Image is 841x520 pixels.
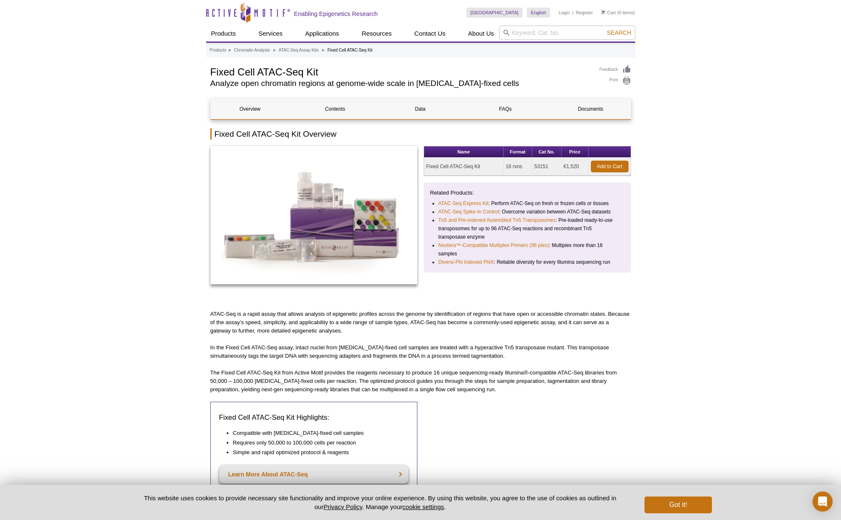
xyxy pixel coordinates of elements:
li: : Multiplex more than 16 samples [438,241,617,258]
a: ATAC-Seq Express Kit [438,199,489,208]
a: Learn More About ATAC-Seq [219,465,409,484]
p: Related Products: [430,189,625,197]
td: 53151 [532,158,562,176]
th: Name [424,146,504,158]
h1: Fixed Cell ATAC-Seq Kit [210,65,591,78]
a: ATAC-Seq Assay Kits [279,47,318,54]
li: Fixed Cell ATAC-Seq Kit [327,48,372,52]
a: Products [206,26,241,42]
a: Print [600,76,631,86]
a: Login [559,10,570,16]
p: The Fixed Cell ATAC-Seq Kit from Active Motif provides the reagents necessary to produce 16 uniqu... [210,369,631,394]
a: Feedback [600,65,631,74]
a: About Us [463,26,499,42]
button: Got it! [644,497,712,513]
button: cookie settings [402,503,444,510]
button: Search [604,29,634,36]
p: In the Fixed Cell ATAC-Seq assay, intact nuclei from [MEDICAL_DATA]-fixed cell samples are treate... [210,343,631,360]
li: : Pre-loaded ready-to-use transposomes for up to 96 ATAC-Seq reactions and recombinant Tn5 transp... [438,216,617,241]
li: : Perform ATAC-Seq on fresh or frozen cells or tissues [438,199,617,208]
img: CUT&Tag-IT Assay Kit - Tissue [210,146,418,284]
a: Products [210,47,226,54]
h2: Enabling Epigenetics Research [294,10,378,18]
a: Cart [601,10,616,16]
a: Chromatin Analysis [234,47,270,54]
td: €1,520 [562,158,589,176]
li: Simple and rapid optimized protocol & reagents [233,448,401,457]
img: Your Cart [601,10,605,14]
a: Contents [296,99,375,119]
td: Fixed Cell ATAC-Seq Kit [424,158,504,176]
th: Format [504,146,532,158]
td: 16 rxns [504,158,532,176]
h2: Fixed Cell ATAC-Seq Kit Overview [210,128,631,140]
a: Tn5 and Pre-indexed Assembled Tn5 Transposomes [438,216,556,224]
p: This website uses cookies to provide necessary site functionality and improve your online experie... [129,494,631,511]
a: FAQs [466,99,545,119]
a: English [527,8,550,18]
li: : Reliable diversity for every Illumina sequencing run [438,258,617,266]
a: Services [254,26,288,42]
div: Open Intercom Messenger [813,491,833,512]
p: ATAC-Seq is a rapid assay that allows analysis of epigenetic profiles across the genome by identi... [210,310,631,335]
input: Keyword, Cat. No. [499,26,635,40]
li: : Overcome variation between ATAC-Seq datasets [438,208,617,216]
h3: Fixed Cell ATAC-Seq Kit Highlights: [219,413,409,423]
li: » [322,48,324,52]
a: Nextera™-Compatible Multiplex Primers (96 plex) [438,241,549,250]
a: Overview [211,99,290,119]
a: [GEOGRAPHIC_DATA] [466,8,523,18]
a: ATAC-Seq Spike-In Control [438,208,499,216]
a: Diversi-Phi Indexed PhiX [438,258,494,266]
li: Compatible with [MEDICAL_DATA]-fixed cell samples [233,429,401,437]
th: Price [562,146,589,158]
li: » [228,48,231,52]
li: Requires only 50,000 to 100,000 cells per reaction [233,439,401,447]
a: Documents [551,99,630,119]
li: (0 items) [601,8,635,18]
a: Contact Us [409,26,450,42]
a: Applications [300,26,344,42]
a: Add to Cart [591,161,629,172]
li: | [572,8,574,18]
iframe: Watch the Intro to ATAC-Seq Video [424,402,631,518]
h2: Analyze open chromatin regions at genome-wide scale in [MEDICAL_DATA]-fixed cells [210,80,591,87]
a: Privacy Policy [323,503,362,510]
a: Data [381,99,460,119]
a: Resources [357,26,397,42]
span: Search [607,29,631,36]
a: Register [576,10,593,16]
li: » [273,48,276,52]
th: Cat No. [532,146,562,158]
